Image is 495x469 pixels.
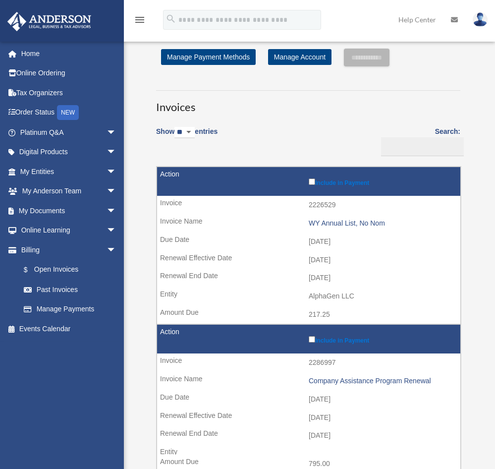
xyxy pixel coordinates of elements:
[309,219,455,228] div: WY Annual List, No Nom
[156,125,218,148] label: Show entries
[309,334,455,344] label: Include in Payment
[157,409,460,427] td: [DATE]
[134,17,146,26] a: menu
[7,103,131,123] a: Order StatusNEW
[14,260,121,280] a: $Open Invoices
[378,125,460,156] label: Search:
[107,181,126,202] span: arrow_drop_down
[7,63,131,83] a: Online Ordering
[7,122,131,142] a: Platinum Q&Aarrow_drop_down
[7,319,131,339] a: Events Calendar
[268,49,331,65] a: Manage Account
[7,240,126,260] a: Billingarrow_drop_down
[4,12,94,31] img: Anderson Advisors Platinum Portal
[157,305,460,324] td: 217.25
[7,181,131,201] a: My Anderson Teamarrow_drop_down
[29,264,34,276] span: $
[107,221,126,241] span: arrow_drop_down
[7,83,131,103] a: Tax Organizers
[157,233,460,251] td: [DATE]
[157,287,460,306] td: AlphaGen LLC
[174,127,195,138] select: Showentries
[107,240,126,260] span: arrow_drop_down
[157,251,460,270] td: [DATE]
[309,377,455,385] div: Company Assistance Program Renewal
[7,44,131,63] a: Home
[14,299,126,319] a: Manage Payments
[309,176,455,186] label: Include in Payment
[156,90,460,115] h3: Invoices
[157,269,460,288] td: [DATE]
[473,12,488,27] img: User Pic
[157,390,460,409] td: [DATE]
[157,196,460,215] td: 2226529
[14,280,126,299] a: Past Invoices
[107,201,126,221] span: arrow_drop_down
[7,221,131,240] a: Online Learningarrow_drop_down
[157,426,460,445] td: [DATE]
[157,353,460,372] td: 2286997
[165,13,176,24] i: search
[161,49,256,65] a: Manage Payment Methods
[7,142,131,162] a: Digital Productsarrow_drop_down
[7,162,131,181] a: My Entitiesarrow_drop_down
[107,162,126,182] span: arrow_drop_down
[107,122,126,143] span: arrow_drop_down
[107,142,126,163] span: arrow_drop_down
[134,14,146,26] i: menu
[309,336,315,343] input: Include in Payment
[7,201,131,221] a: My Documentsarrow_drop_down
[381,137,464,156] input: Search:
[309,178,315,185] input: Include in Payment
[57,105,79,120] div: NEW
